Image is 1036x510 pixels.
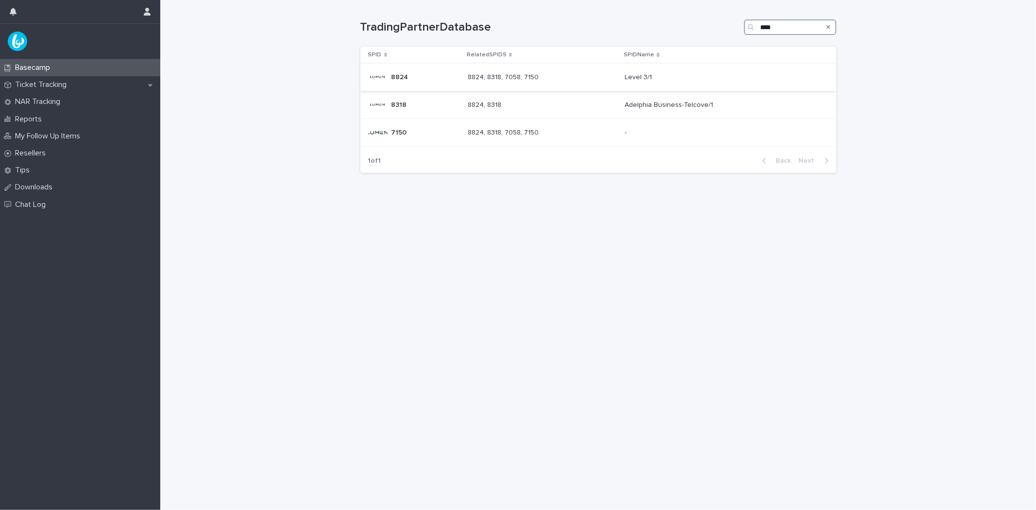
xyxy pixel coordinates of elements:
button: Next [795,156,836,165]
p: 8824 [391,71,410,82]
p: RelatedSPIDS [467,50,507,60]
p: Adelphia Business-Telcove/1 [625,99,715,109]
span: Next [799,157,820,164]
p: Level 3/1 [625,71,654,82]
p: Ticket Tracking [11,80,74,89]
tr: 88248824 8824, 8318, 7058, 71508824, 8318, 7058, 7150 Level 3/1Level 3/1 [360,64,836,91]
span: Back [770,157,791,164]
p: 7150 [391,127,409,137]
button: Back [754,156,795,165]
p: SPID [368,50,382,60]
p: My Follow Up Items [11,132,88,141]
p: Basecamp [11,63,58,72]
input: Search [744,19,836,35]
h1: TradingPartnerDatabase [360,20,740,34]
p: NAR Tracking [11,97,68,106]
p: Downloads [11,183,60,192]
img: UPKZpZA3RCu7zcH4nw8l [8,32,27,51]
p: 1 of 1 [360,149,389,173]
p: Tips [11,166,37,175]
tr: 71507150 8824, 8318, 7058, 71508824, 8318, 7058, 7150 -- [360,119,836,147]
p: Resellers [11,149,53,158]
p: SPIDName [624,50,654,60]
p: 8824, 8318 [468,99,503,109]
p: - [625,127,628,137]
p: Chat Log [11,200,53,209]
p: 8824, 8318, 7058, 7150 [468,127,541,137]
p: 8824, 8318, 7058, 7150 [468,71,541,82]
p: Reports [11,115,50,124]
tr: 83188318 8824, 83188824, 8318 Adelphia Business-Telcove/1Adelphia Business-Telcove/1 [360,91,836,119]
p: 8318 [391,99,409,109]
